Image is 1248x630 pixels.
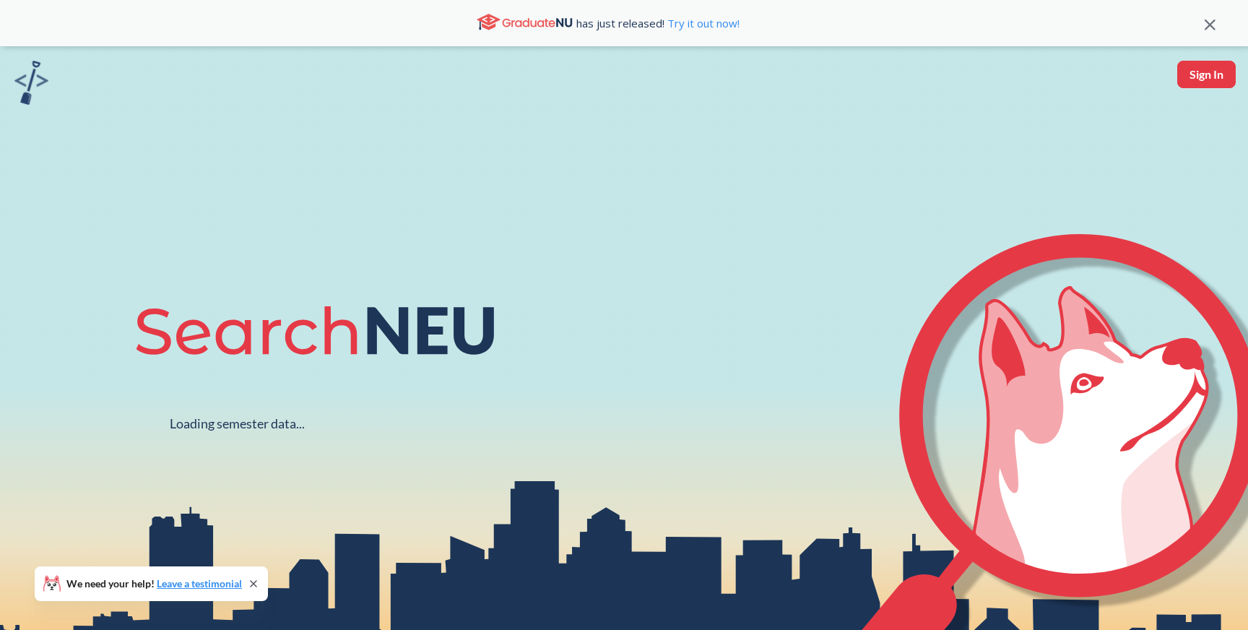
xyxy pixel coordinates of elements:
div: Loading semester data... [170,415,305,432]
button: Sign In [1177,61,1236,88]
img: sandbox logo [14,61,48,105]
a: sandbox logo [14,61,48,109]
a: Try it out now! [664,16,740,30]
a: Leave a testimonial [157,577,242,590]
span: We need your help! [66,579,242,589]
span: has just released! [576,15,740,31]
